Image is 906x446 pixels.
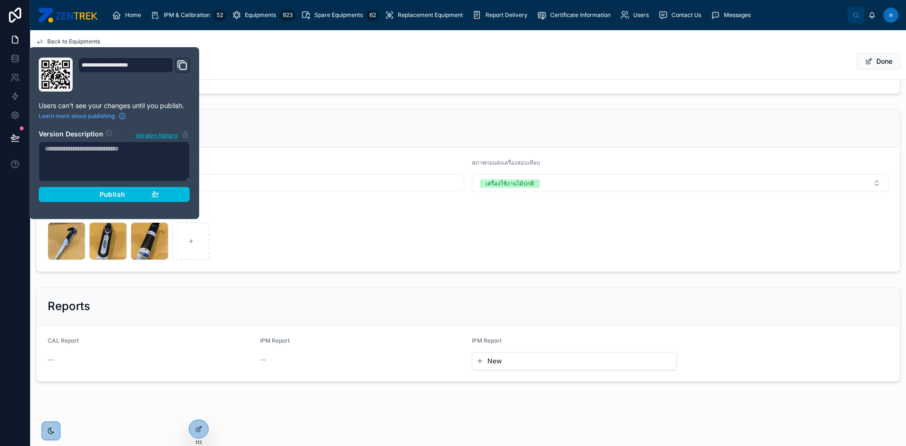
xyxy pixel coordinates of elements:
[39,112,115,120] span: Learn more about publishing
[39,101,190,110] p: Users can't see your changes until you publish.
[48,337,79,344] span: CAL Report
[486,179,534,188] div: เครื่องใช้งานได้ปกติ
[382,7,470,24] a: Replacement Equipment
[708,7,757,24] a: Messages
[39,112,126,120] a: Learn more about publishing
[260,337,290,344] span: IPM Report
[487,356,502,366] span: New
[655,7,708,24] a: Contact Us
[280,9,295,21] div: 923
[472,174,889,192] button: Select Button
[245,11,276,19] span: Equipments
[135,129,190,140] button: Version history
[125,11,141,19] span: Home
[550,11,611,19] span: Certificate Information
[617,7,655,24] a: Users
[314,11,363,19] span: Spare Equipments
[534,7,617,24] a: Certificate Information
[105,5,847,25] div: scrollable content
[109,7,148,24] a: Home
[229,7,298,24] a: Equipments923
[148,7,229,24] a: IPM & Calibration52
[889,11,893,19] span: ท
[164,11,210,19] span: IPM & Calibration
[298,7,382,24] a: Spare Equipments62
[857,53,900,70] button: Done
[36,38,100,45] a: Back to Equipments
[39,129,103,140] h2: Version Description
[38,8,98,23] img: App logo
[260,355,266,364] span: --
[398,11,463,19] span: Replacement Equipment
[78,58,190,92] div: Domain and Custom Link
[671,11,701,19] span: Contact Us
[486,11,528,19] span: Report Delivery
[214,9,226,21] div: 52
[48,299,90,314] h2: Reports
[472,337,502,344] span: IPM Report
[470,7,534,24] a: Report Delivery
[47,38,100,45] span: Back to Equipments
[39,187,190,202] button: Publish
[48,355,53,364] span: --
[135,130,178,139] span: Version history
[472,159,540,166] span: สภาพก่อนส่งเครื่องสอบเทียบ
[476,356,672,366] button: New
[367,9,379,21] div: 62
[724,11,751,19] span: Messages
[633,11,649,19] span: Users
[100,190,125,199] span: Publish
